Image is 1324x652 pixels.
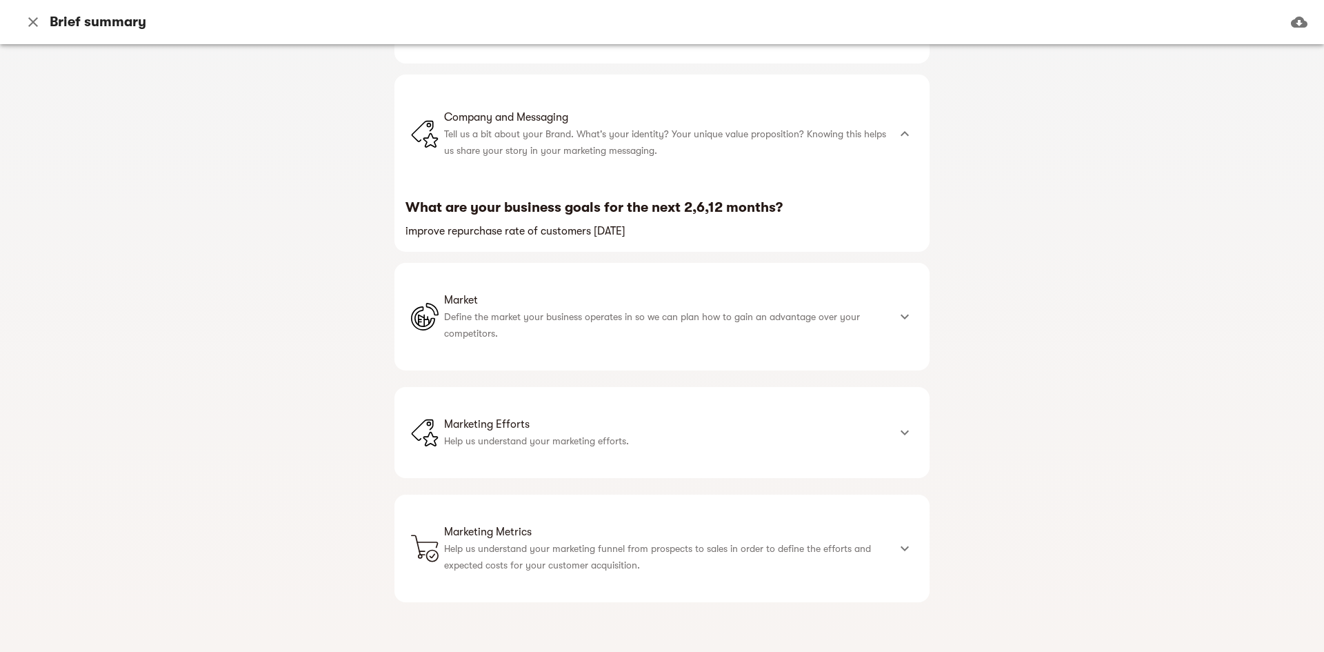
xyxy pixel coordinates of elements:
p: Tell us a bit about your Brand. What's your identity? Your unique value proposition? Knowing this... [444,126,888,159]
div: Company and MessagingTell us a bit about your Brand. What's your identity? Your unique value prop... [394,75,930,193]
span: Company and Messaging [444,109,888,126]
p: Help us understand your marketing efforts. [444,433,888,449]
div: MarketDefine the market your business operates in so we can plan how to gain an advantage over yo... [394,263,930,371]
span: Market [444,292,888,308]
p: Help us understand your marketing funnel from prospects to sales in order to define the efforts a... [444,540,888,573]
img: market.svg [411,303,439,330]
span: Marketing Efforts [444,416,888,433]
div: Marketing MetricsHelp us understand your marketing funnel from prospects to sales in order to def... [394,495,930,602]
p: Define the market your business operates in so we can plan how to gain an advantage over your com... [444,308,888,342]
img: brand.svg [411,120,439,148]
img: customerAcquisition.svg [411,535,439,562]
h6: Brief summary [50,13,146,31]
h6: What are your business goals for the next 2,6,12 months? [405,199,919,217]
div: Marketing EffortsHelp us understand your marketing efforts. [394,387,930,478]
span: Marketing Metrics [444,524,888,540]
img: brand.svg [411,419,439,446]
h6: improve repurchase rate of customers [DATE] [405,221,919,241]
